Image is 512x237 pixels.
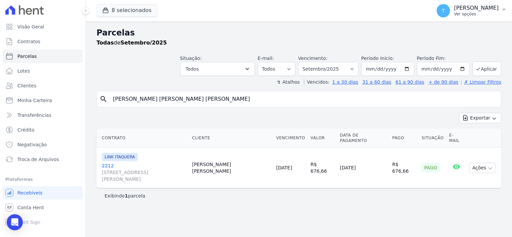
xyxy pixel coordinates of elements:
span: Lotes [17,68,30,74]
button: Exportar [459,113,501,123]
i: search [100,95,108,103]
span: Contratos [17,38,40,45]
th: E-mail [446,129,466,148]
span: Transferências [17,112,51,118]
td: [DATE] [337,148,389,188]
a: Clientes [3,79,83,92]
th: Pago [390,129,419,148]
th: Valor [308,129,337,148]
a: [DATE] [276,165,292,170]
button: Ações [469,163,496,173]
label: ↯ Atalhos [277,79,300,85]
button: 8 selecionados [97,4,157,17]
button: Todos [180,62,255,76]
span: Recebíveis [17,189,43,196]
label: Vencimento: [298,56,327,61]
div: Pago [422,163,440,172]
span: Minha Carteira [17,97,52,104]
div: Plataformas [5,175,80,183]
label: Situação: [180,56,202,61]
a: Troca de Arquivos [3,153,83,166]
a: Lotes [3,64,83,78]
a: Transferências [3,108,83,122]
strong: Todas [97,39,114,46]
a: Conta Hent [3,201,83,214]
h2: Parcelas [97,27,501,39]
td: R$ 676,66 [308,148,337,188]
label: Vencidos: [304,79,329,85]
span: [STREET_ADDRESS][PERSON_NAME] [102,169,187,182]
a: Recebíveis [3,186,83,200]
button: Aplicar [472,62,501,76]
button: T [PERSON_NAME] Ver opções [431,1,512,20]
strong: Setembro/2025 [121,39,167,46]
span: LINK ITAQUERA [102,153,138,161]
a: Crédito [3,123,83,137]
a: 31 a 60 dias [362,79,391,85]
span: Visão Geral [17,23,44,30]
a: ✗ Limpar Filtros [461,79,501,85]
span: Negativação [17,141,47,148]
a: Contratos [3,35,83,48]
td: [PERSON_NAME] [PERSON_NAME] [189,148,273,188]
span: Conta Hent [17,204,44,211]
a: Minha Carteira [3,94,83,107]
th: Situação [419,129,446,148]
span: Parcelas [17,53,37,60]
input: Buscar por nome do lote ou do cliente [109,92,498,106]
span: Troca de Arquivos [17,156,59,163]
a: Parcelas [3,50,83,63]
a: 61 a 90 dias [395,79,424,85]
span: Todos [186,65,199,73]
b: 1 [125,193,128,199]
p: Exibindo parcela [105,192,145,199]
p: de [97,39,167,47]
label: Período Fim: [417,55,470,62]
a: Visão Geral [3,20,83,33]
label: E-mail: [258,56,274,61]
th: Cliente [189,129,273,148]
label: Período Inicío: [361,56,394,61]
td: R$ 676,66 [390,148,419,188]
a: Negativação [3,138,83,151]
span: T [442,8,445,13]
div: Open Intercom Messenger [7,214,23,230]
a: + de 90 dias [429,79,458,85]
th: Vencimento [273,129,308,148]
th: Contrato [97,129,189,148]
p: Ver opções [454,11,499,17]
th: Data de Pagamento [337,129,389,148]
span: Clientes [17,82,36,89]
a: 2212[STREET_ADDRESS][PERSON_NAME] [102,162,187,182]
p: [PERSON_NAME] [454,5,499,11]
span: Crédito [17,127,35,133]
a: 1 a 30 dias [332,79,358,85]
